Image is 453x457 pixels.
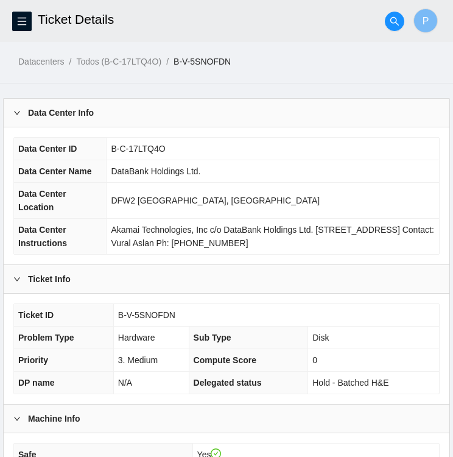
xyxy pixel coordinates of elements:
span: DP name [18,378,55,388]
span: Data Center Instructions [18,225,67,248]
span: menu [13,16,31,26]
span: Disk [312,333,329,342]
button: search [385,12,404,31]
div: Data Center Info [4,99,449,127]
span: DataBank Holdings Ltd. [111,166,200,176]
span: Akamai Technologies, Inc c/o DataBank Holdings Ltd. [STREET_ADDRESS] Contact: Vural Aslan Ph: [PH... [111,225,434,248]
span: Priority [18,355,48,365]
span: Data Center ID [18,144,77,154]
a: B-V-5SNOFDN [174,57,231,66]
button: P [413,9,438,33]
a: Todos (B-C-17LTQ4O) [76,57,161,66]
span: Sub Type [194,333,231,342]
span: Data Center Name [18,166,92,176]
span: DFW2 [GEOGRAPHIC_DATA], [GEOGRAPHIC_DATA] [111,196,320,205]
button: menu [12,12,32,31]
span: right [13,275,21,283]
span: Hold - Batched H&E [312,378,388,388]
a: Datacenters [18,57,64,66]
span: Hardware [118,333,155,342]
b: Data Center Info [28,106,94,119]
span: Compute Score [194,355,256,365]
span: B-C-17LTQ4O [111,144,165,154]
span: B-V-5SNOFDN [118,310,175,320]
span: P [423,13,429,29]
span: / [69,57,71,66]
span: right [13,415,21,422]
div: Ticket Info [4,265,449,293]
span: 3. Medium [118,355,158,365]
span: Data Center Location [18,189,66,212]
span: N/A [118,378,132,388]
span: Ticket ID [18,310,54,320]
b: Machine Info [28,412,80,425]
span: Delegated status [194,378,262,388]
span: 0 [312,355,317,365]
span: right [13,109,21,116]
span: search [385,16,404,26]
span: / [166,57,169,66]
b: Ticket Info [28,272,71,286]
div: Machine Info [4,405,449,433]
span: Problem Type [18,333,74,342]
